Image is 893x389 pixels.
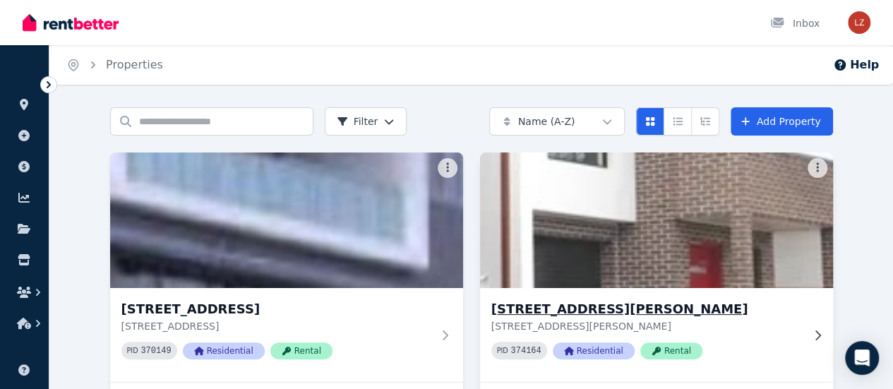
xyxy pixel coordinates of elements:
[491,319,802,333] p: [STREET_ADDRESS][PERSON_NAME]
[636,107,664,136] button: Card view
[183,342,265,359] span: Residential
[770,16,820,30] div: Inbox
[691,107,719,136] button: Expanded list view
[731,107,833,136] a: Add Property
[127,347,138,354] small: PID
[553,342,635,359] span: Residential
[491,299,802,319] h3: [STREET_ADDRESS][PERSON_NAME]
[833,56,879,73] button: Help
[49,45,180,85] nav: Breadcrumb
[471,149,841,292] img: 27 Margaret St, Fairfield West
[110,152,463,288] img: 25/1 Cooks Ave, Canterbury
[438,158,457,178] button: More options
[23,12,119,33] img: RentBetter
[808,158,827,178] button: More options
[848,11,870,34] img: Lidija Zivkovic
[140,346,171,356] code: 370149
[497,347,508,354] small: PID
[664,107,692,136] button: Compact list view
[110,152,463,382] a: 25/1 Cooks Ave, Canterbury[STREET_ADDRESS][STREET_ADDRESS]PID 370149ResidentialRental
[640,342,702,359] span: Rental
[337,114,378,128] span: Filter
[510,346,541,356] code: 374164
[845,341,879,375] div: Open Intercom Messenger
[480,152,833,382] a: 27 Margaret St, Fairfield West[STREET_ADDRESS][PERSON_NAME][STREET_ADDRESS][PERSON_NAME]PID 37416...
[325,107,407,136] button: Filter
[518,114,575,128] span: Name (A-Z)
[489,107,625,136] button: Name (A-Z)
[636,107,719,136] div: View options
[270,342,332,359] span: Rental
[121,299,432,319] h3: [STREET_ADDRESS]
[121,319,432,333] p: [STREET_ADDRESS]
[106,58,163,71] a: Properties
